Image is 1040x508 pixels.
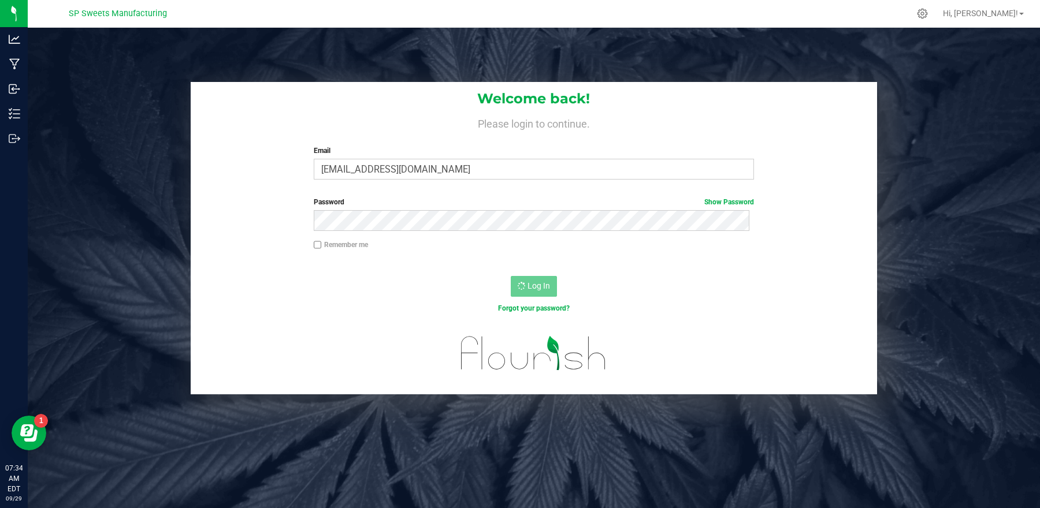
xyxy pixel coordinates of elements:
[448,326,619,381] img: flourish_logo.svg
[528,281,550,290] span: Log In
[69,9,167,18] span: SP Sweets Manufacturing
[34,414,48,428] iframe: Resource center unread badge
[12,416,46,450] iframe: Resource center
[9,133,20,144] inline-svg: Outbound
[943,9,1018,18] span: Hi, [PERSON_NAME]!
[511,276,557,297] button: Log In
[314,198,344,206] span: Password
[191,115,877,129] h4: Please login to continue.
[498,304,570,312] a: Forgot your password?
[704,198,754,206] a: Show Password
[915,8,930,19] div: Manage settings
[9,58,20,70] inline-svg: Manufacturing
[9,33,20,45] inline-svg: Analytics
[5,463,23,494] p: 07:34 AM EDT
[314,145,754,156] label: Email
[191,91,877,106] h1: Welcome back!
[314,241,322,249] input: Remember me
[314,240,368,250] label: Remember me
[5,494,23,503] p: 09/29
[9,108,20,119] inline-svg: Inventory
[9,83,20,95] inline-svg: Inbound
